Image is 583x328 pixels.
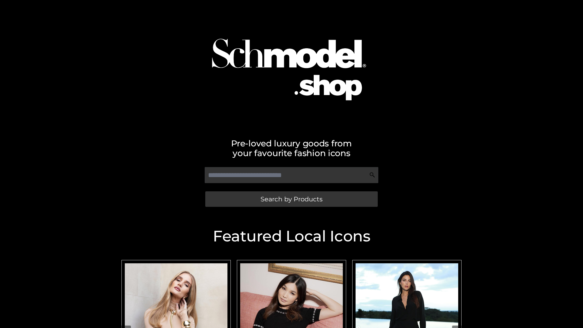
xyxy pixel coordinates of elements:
h2: Featured Local Icons​ [118,229,465,244]
h2: Pre-loved luxury goods from your favourite fashion icons [118,138,465,158]
span: Search by Products [261,196,322,202]
a: Search by Products [205,191,378,207]
img: Search Icon [369,172,375,178]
